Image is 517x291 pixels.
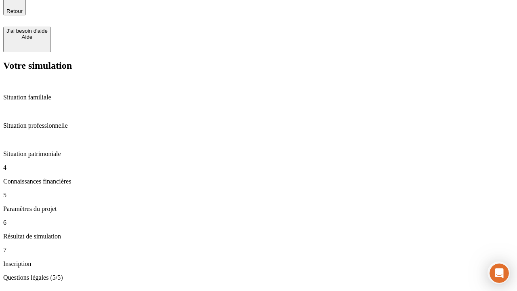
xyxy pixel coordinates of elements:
[3,94,514,101] p: Situation familiale
[3,27,51,52] button: J’ai besoin d'aideAide
[3,122,514,129] p: Situation professionnelle
[6,28,48,34] div: J’ai besoin d'aide
[3,233,514,240] p: Résultat de simulation
[3,192,514,199] p: 5
[3,205,514,213] p: Paramètres du projet
[3,260,514,268] p: Inscription
[3,178,514,185] p: Connaissances financières
[3,60,514,71] h2: Votre simulation
[3,247,514,254] p: 7
[3,219,514,226] p: 6
[488,261,510,284] iframe: Intercom live chat discovery launcher
[6,34,48,40] div: Aide
[3,164,514,171] p: 4
[490,264,509,283] iframe: Intercom live chat
[3,150,514,158] p: Situation patrimoniale
[6,8,23,14] span: Retour
[3,274,514,281] p: Questions légales (5/5)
